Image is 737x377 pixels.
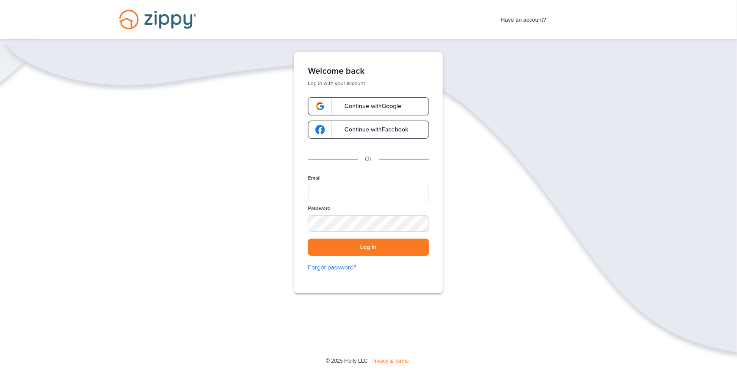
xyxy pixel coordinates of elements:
[315,102,325,111] img: google-logo
[308,185,429,201] input: Email
[365,154,372,164] p: Or
[308,174,321,182] label: Email
[308,239,429,256] button: Log in
[308,263,429,272] a: Forgot password?
[308,66,429,76] h1: Welcome back
[501,11,547,25] span: Have an account?
[308,97,429,115] a: google-logoContinue withGoogle
[308,205,331,212] label: Password
[315,125,325,134] img: google-logo
[336,103,401,109] span: Continue with Google
[371,358,409,364] a: Privacy & Terms
[308,80,429,87] p: Log in with your account.
[326,358,367,364] span: © 2025 Floify LLC
[336,127,408,133] span: Continue with Facebook
[308,215,429,231] input: Password
[308,121,429,139] a: google-logoContinue withFacebook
